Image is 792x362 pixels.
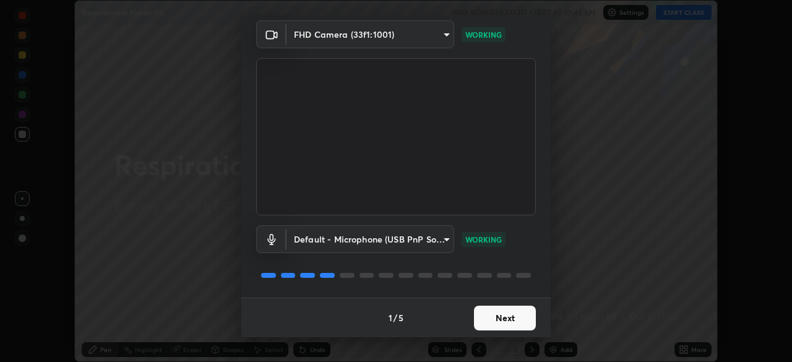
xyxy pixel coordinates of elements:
div: FHD Camera (33f1:1001) [286,20,454,48]
p: WORKING [465,29,502,40]
h4: 1 [389,311,392,324]
h4: 5 [398,311,403,324]
p: WORKING [465,234,502,245]
button: Next [474,306,536,330]
div: FHD Camera (33f1:1001) [286,225,454,253]
h4: / [394,311,397,324]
